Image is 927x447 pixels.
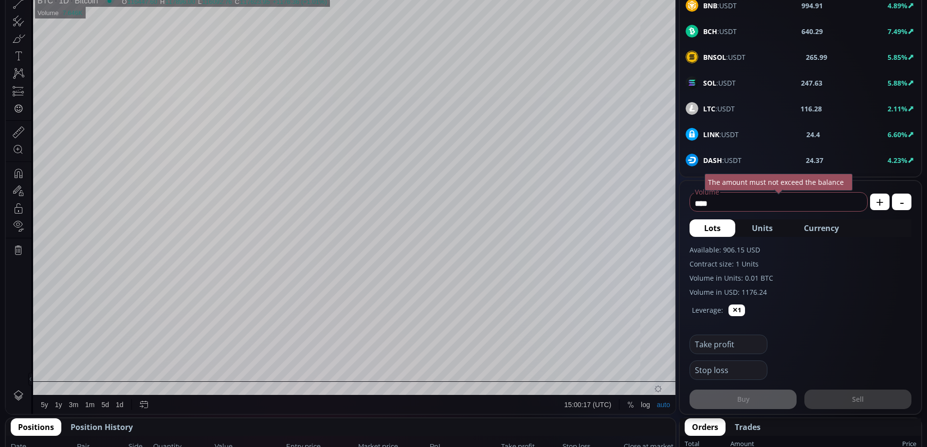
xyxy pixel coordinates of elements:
[801,0,823,11] b: 994.91
[18,421,54,433] span: Positions
[737,219,787,237] button: Units
[727,418,768,436] button: Trades
[56,35,76,42] div: 7.646K
[555,421,609,440] button: 15:00:17 (UTC)
[703,130,719,139] b: LINK
[63,418,140,436] button: Position History
[79,427,89,434] div: 1m
[182,5,211,13] div: Indicators
[806,155,823,165] b: 24.37
[63,22,92,31] div: Bitcoin
[703,0,737,11] span: :USDT
[196,24,226,31] div: 116092.76
[229,24,234,31] div: C
[35,427,42,434] div: 5y
[9,130,17,139] div: 
[888,27,908,36] b: 7.49%
[648,421,668,440] div: Toggle Auto Scale
[735,421,761,433] span: Trades
[83,5,88,13] div: D
[703,27,717,36] b: BCH
[154,24,159,31] div: H
[801,78,822,88] b: 247.63
[635,427,644,434] div: log
[892,194,911,210] button: -
[116,24,121,31] div: O
[888,156,908,165] b: 4.23%
[131,5,159,13] div: Compare
[96,427,104,434] div: 5d
[110,427,118,434] div: 1d
[690,287,911,297] label: Volume in USD: 1176.24
[692,305,723,315] label: Leverage:
[690,273,911,283] label: Volume in Units: 0.01 BTC
[99,22,108,31] div: Market open
[703,155,742,165] span: :USDT
[888,1,908,10] b: 4.89%
[159,24,189,31] div: 117896.00
[71,421,133,433] span: Position History
[32,35,53,42] div: Volume
[789,219,854,237] button: Currency
[704,222,721,234] span: Lots
[703,78,736,88] span: :USDT
[559,427,605,434] span: 15:00:17 (UTC)
[692,421,718,433] span: Orders
[22,398,27,411] div: Hide Drawings Toolbar
[806,52,827,62] b: 265.99
[703,26,737,36] span: :USDT
[705,174,853,191] div: The amount must not exceed the balance
[703,78,716,88] b: SOL
[801,26,823,36] b: 640.29
[888,104,908,113] b: 2.11%
[632,421,648,440] div: Toggle Log Scale
[703,129,739,140] span: :USDT
[888,53,908,62] b: 5.85%
[806,129,820,140] b: 24.4
[800,104,822,114] b: 116.28
[47,22,63,31] div: 1D
[888,130,908,139] b: 6.60%
[870,194,890,210] button: +
[804,222,839,234] span: Currency
[703,156,722,165] b: DASH
[49,427,56,434] div: 1y
[690,219,735,237] button: Lots
[122,24,151,31] div: 116447.60
[703,104,735,114] span: :USDT
[130,421,146,440] div: Go to
[651,427,664,434] div: auto
[267,24,321,31] div: +1176.36 (+1.01%)
[728,304,745,316] button: ✕1
[703,53,726,62] b: BNSOL
[752,222,773,234] span: Units
[690,259,911,269] label: Contract size: 1 Units
[703,52,745,62] span: :USDT
[63,427,73,434] div: 3m
[685,418,726,436] button: Orders
[32,22,47,31] div: BTC
[888,78,908,88] b: 5.88%
[703,1,717,10] b: BNB
[11,418,61,436] button: Positions
[234,24,264,31] div: 117623.95
[192,24,196,31] div: L
[618,421,632,440] div: Toggle Percentage
[690,245,911,255] label: Available: 906.15 USD
[703,104,715,113] b: LTC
